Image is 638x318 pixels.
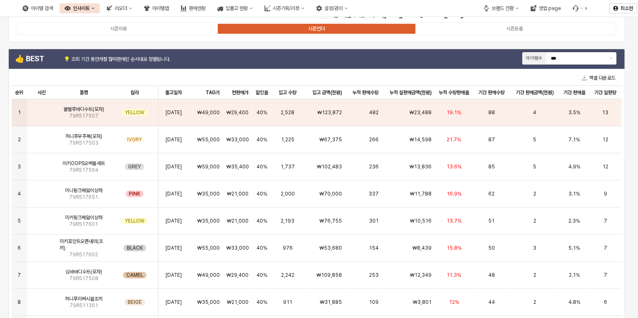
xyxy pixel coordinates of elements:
div: 설정/관리 [324,5,343,11]
span: 88 [488,109,495,116]
span: 40% [256,218,267,224]
span: ₩123,872 [317,109,342,116]
span: 품명 [80,89,88,96]
span: 6 [18,245,21,251]
span: 2.1% [568,272,580,278]
span: 79R517602 [69,251,98,258]
button: 시즌기획/리뷰 [259,3,309,13]
span: ₩8,439 [412,245,432,251]
span: ₩29,400 [226,272,249,278]
span: ₩21,000 [227,299,249,305]
span: 입고 금액(천원) [312,89,342,96]
div: 아이템맵 [152,5,169,11]
span: 16.9% [447,190,462,197]
strong: 가장 [99,56,107,62]
span: 기간 판매금액(천원) [515,89,553,96]
span: 15.8% [447,245,462,251]
span: 미키OOPS오버올세트 [63,160,105,167]
span: 7 [603,218,607,224]
span: ₩55,000 [197,245,219,251]
span: ₩3,801 [413,299,432,305]
strong: 많이 [108,56,117,62]
span: 236 [369,163,378,170]
span: 109 [369,299,378,305]
span: 기간 판매율 [563,89,585,96]
span: ₩49,000 [197,109,219,116]
span: 85 [488,163,495,170]
span: 심바바디수트(모자) [65,268,102,275]
span: ₩33,000 [226,245,248,251]
span: ₩10,516 [410,218,432,224]
span: 3 [18,163,21,170]
span: 6 [603,299,607,305]
span: ₩70,000 [319,190,342,197]
div: 리오더 [115,5,127,11]
div: Menu item 6 [568,3,588,13]
button: 제안 사항 표시 [606,53,616,64]
span: 5 [533,163,536,170]
span: 7 [18,272,21,278]
button: 아이템맵 [139,3,174,13]
span: [DATE] [166,245,182,251]
span: ₩21,000 [227,190,249,197]
span: 4.8% [568,299,580,305]
div: 영업 page [539,5,561,11]
span: 40% [256,299,267,305]
span: ₩35,000 [197,218,219,224]
span: 3.1% [568,190,580,197]
span: 7.1% [568,136,580,143]
span: 8 [18,299,21,305]
div: 아이템수 [526,55,543,62]
span: 칼라 [131,89,139,96]
span: 44 [488,299,495,305]
span: ₩76,755 [319,218,342,224]
span: 79R517503 [69,140,98,146]
span: 2 [533,272,536,278]
span: ₩35,000 [197,299,219,305]
div: 브랜드 전환 [478,3,524,13]
span: 337 [368,190,378,197]
div: 영업 page [525,3,566,13]
span: 2 [533,190,536,197]
span: [DATE] [166,272,182,278]
div: 시즌용품 [506,26,523,32]
span: 허니푸우주복(모자) [65,133,102,140]
span: 출고일자 [165,89,182,96]
span: 할인율 [256,89,268,96]
span: 4.9% [568,163,580,170]
span: [DATE] [166,190,182,197]
span: [DATE] [166,218,182,224]
span: 7 [603,245,607,251]
span: 301 [369,218,378,224]
label: 시즌언더 [218,25,416,33]
span: PINK [129,190,140,197]
span: 19.1% [447,109,461,116]
span: 911 [283,299,292,305]
span: 3.5% [568,109,580,116]
span: ₩21,000 [227,218,249,224]
span: 40% [256,136,267,143]
div: 입출고 현황 [226,5,248,11]
button: 아이템 검색 [18,3,58,13]
span: ₩23,488 [409,109,432,116]
span: YELLOW [125,109,144,116]
span: ₩31,885 [320,299,342,305]
span: GREY [128,163,141,170]
span: 4 [18,190,21,197]
span: 2 [533,299,536,305]
span: 13 [602,109,608,116]
span: 7 [603,272,607,278]
span: 40% [256,245,267,251]
span: 4 [533,109,536,116]
span: 40% [256,163,267,170]
span: 순위 [15,89,23,96]
span: 79R517507 [69,113,98,119]
span: 2.3% [568,218,580,224]
span: ₩35,400 [226,163,248,170]
span: ₩12,349 [410,272,432,278]
span: 154 [369,245,378,251]
span: ₩14,598 [409,136,432,143]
